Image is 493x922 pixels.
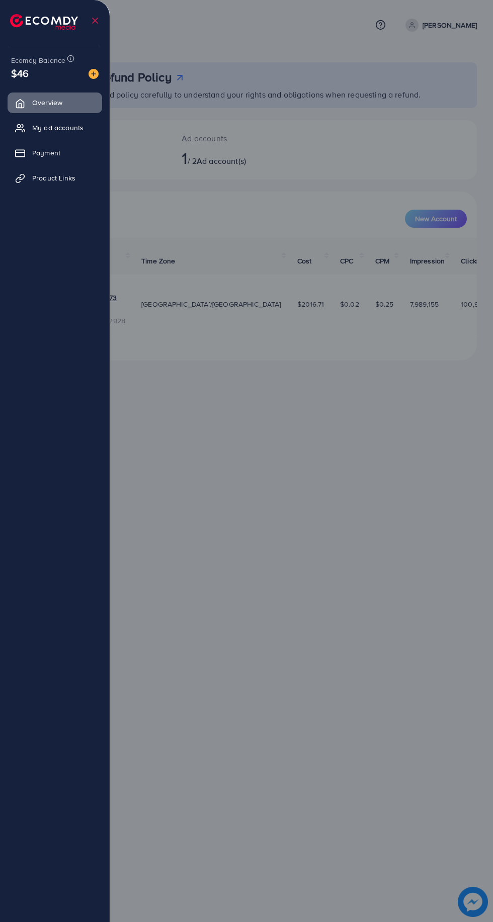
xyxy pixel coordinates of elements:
span: Payment [32,148,60,158]
a: Overview [8,93,102,113]
img: image [89,69,99,79]
img: logo [10,14,78,30]
span: Ecomdy Balance [11,55,65,65]
a: Product Links [8,168,102,188]
span: My ad accounts [32,123,84,133]
span: $46 [11,66,29,80]
span: Overview [32,98,62,108]
a: My ad accounts [8,118,102,138]
a: Payment [8,143,102,163]
span: Product Links [32,173,75,183]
